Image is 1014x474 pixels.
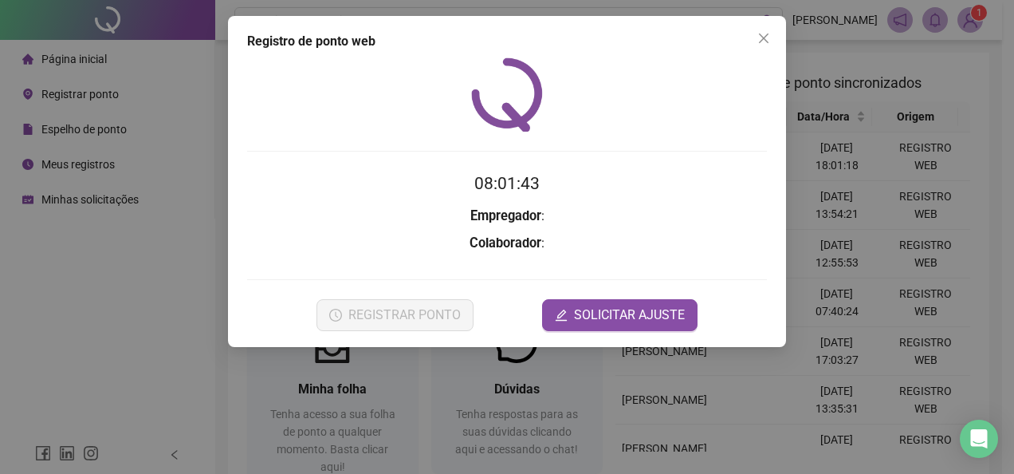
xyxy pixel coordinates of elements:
[960,420,998,458] div: Open Intercom Messenger
[247,32,767,51] div: Registro de ponto web
[751,26,776,51] button: Close
[247,206,767,227] h3: :
[574,306,685,325] span: SOLICITAR AJUSTE
[542,299,698,331] button: editSOLICITAR AJUSTE
[555,309,568,322] span: edit
[316,299,474,331] button: REGISTRAR PONTO
[474,174,540,193] time: 08:01:43
[757,32,770,45] span: close
[470,235,541,251] strong: Colaborador
[470,208,541,223] strong: Empregador
[471,57,543,132] img: QRPoint
[247,233,767,254] h3: :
